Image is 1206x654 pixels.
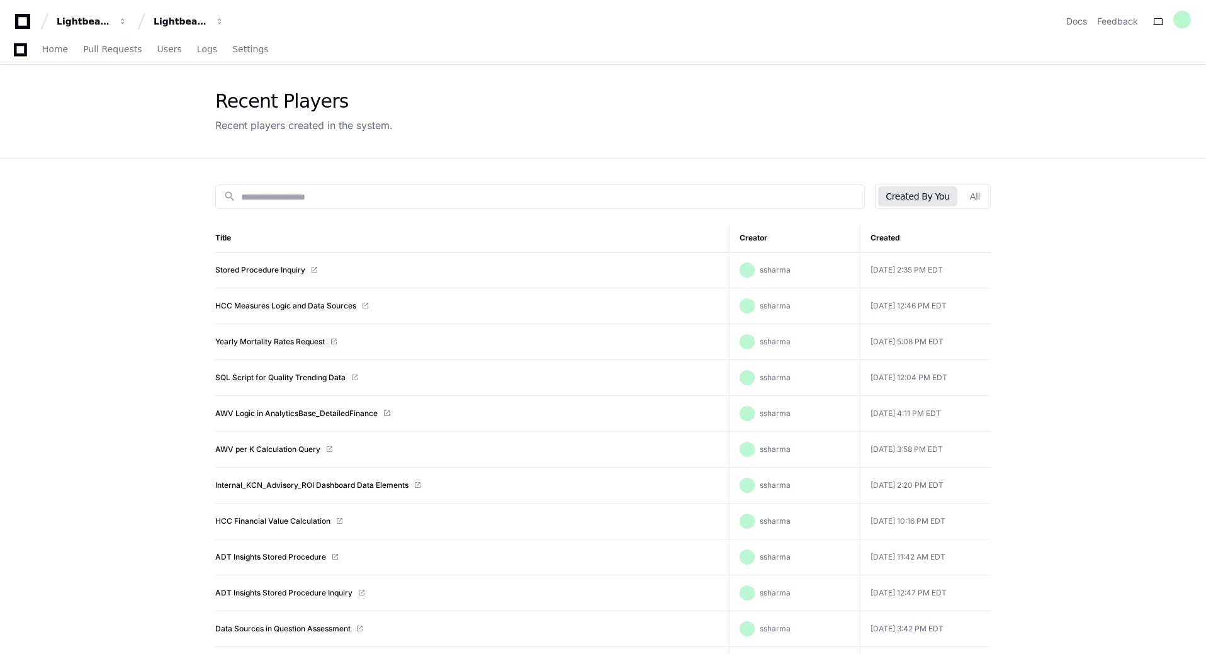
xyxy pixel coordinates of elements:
[860,611,991,647] td: [DATE] 3:42 PM EDT
[860,396,991,432] td: [DATE] 4:11 PM EDT
[215,409,378,419] a: AWV Logic in AnalyticsBase_DetailedFinance
[157,35,182,64] a: Users
[215,444,320,454] a: AWV per K Calculation Query
[860,432,991,468] td: [DATE] 3:58 PM EDT
[760,409,791,418] span: ssharma
[760,337,791,346] span: ssharma
[197,35,217,64] a: Logs
[860,252,991,288] td: [DATE] 2:35 PM EDT
[215,624,351,634] a: Data Sources in Question Assessment
[83,35,142,64] a: Pull Requests
[215,337,325,347] a: Yearly Mortality Rates Request
[878,186,957,206] button: Created By You
[1066,15,1087,28] a: Docs
[760,444,791,454] span: ssharma
[215,480,409,490] a: Internal_KCN_Advisory_ROI Dashboard Data Elements
[83,45,142,53] span: Pull Requests
[57,15,111,28] div: Lightbeam Health
[215,118,393,133] div: Recent players created in the system.
[154,15,208,28] div: Lightbeam Health Solutions
[52,10,132,33] button: Lightbeam Health
[729,224,860,252] th: Creator
[860,360,991,396] td: [DATE] 12:04 PM EDT
[215,373,346,383] a: SQL Script for Quality Trending Data
[760,516,791,526] span: ssharma
[215,90,393,113] div: Recent Players
[760,624,791,633] span: ssharma
[962,186,988,206] button: All
[760,265,791,274] span: ssharma
[215,224,729,252] th: Title
[215,301,356,311] a: HCC Measures Logic and Data Sources
[157,45,182,53] span: Users
[232,45,268,53] span: Settings
[1097,15,1138,28] button: Feedback
[860,288,991,324] td: [DATE] 12:46 PM EDT
[215,516,330,526] a: HCC Financial Value Calculation
[215,588,352,598] a: ADT Insights Stored Procedure Inquiry
[42,35,68,64] a: Home
[860,504,991,539] td: [DATE] 10:16 PM EDT
[860,575,991,611] td: [DATE] 12:47 PM EDT
[232,35,268,64] a: Settings
[215,265,305,275] a: Stored Procedure Inquiry
[42,45,68,53] span: Home
[223,190,236,203] mat-icon: search
[860,539,991,575] td: [DATE] 11:42 AM EDT
[760,588,791,597] span: ssharma
[760,301,791,310] span: ssharma
[860,224,991,252] th: Created
[760,373,791,382] span: ssharma
[760,552,791,561] span: ssharma
[860,324,991,360] td: [DATE] 5:08 PM EDT
[760,480,791,490] span: ssharma
[197,45,217,53] span: Logs
[860,468,991,504] td: [DATE] 2:20 PM EDT
[215,552,326,562] a: ADT Insights Stored Procedure
[149,10,229,33] button: Lightbeam Health Solutions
